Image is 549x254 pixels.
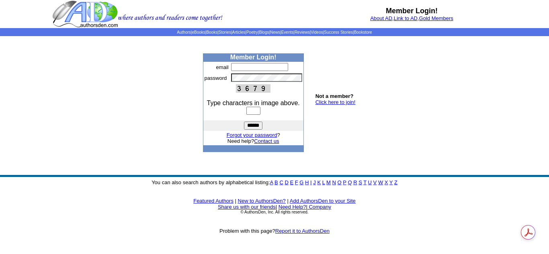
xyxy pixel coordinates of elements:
[230,54,277,61] b: Member Login!
[295,30,310,35] a: Reviews
[386,7,438,15] b: Member Login!
[290,198,356,204] a: Add AuthorsDen to your Site
[370,15,453,21] font: , ,
[216,64,229,70] font: email
[281,30,294,35] a: Events
[306,204,331,210] font: |
[235,198,236,204] font: |
[192,30,205,35] a: eBooks
[419,15,453,21] a: Gold Members
[305,179,309,185] a: H
[218,204,276,210] a: Share us with our friends
[363,179,367,185] a: T
[358,179,362,185] a: S
[309,204,331,210] a: Company
[240,210,308,214] font: © AuthorsDen, Inc. All rights reserved.
[338,179,342,185] a: O
[343,179,346,185] a: P
[322,179,325,185] a: L
[332,179,336,185] a: N
[389,179,393,185] a: Y
[311,30,323,35] a: Videos
[394,15,418,21] a: Link to AD
[373,179,377,185] a: V
[275,228,330,234] a: Report it to AuthorsDen
[238,198,286,204] a: New to AuthorsDen?
[219,30,231,35] a: Stories
[299,179,303,185] a: G
[227,132,277,138] a: Forgot your password
[276,204,277,210] font: |
[370,15,392,21] a: About AD
[285,179,288,185] a: D
[317,179,321,185] a: K
[259,30,269,35] a: Blogs
[348,179,352,185] a: Q
[313,179,316,185] a: J
[274,179,278,185] a: B
[279,179,283,185] a: C
[236,84,270,93] img: This Is CAPTCHA Image
[246,30,258,35] a: Poetry
[385,179,388,185] a: X
[310,179,312,185] a: I
[290,179,293,185] a: E
[177,30,372,35] span: | | | | | | | | | | | |
[254,138,279,144] a: Contact us
[206,30,217,35] a: Books
[205,75,227,81] font: password
[295,179,298,185] a: F
[270,179,273,185] a: A
[219,228,330,234] font: Problem with this page?
[326,179,331,185] a: M
[177,30,191,35] a: Authors
[353,179,357,185] a: R
[324,30,353,35] a: Success Stories
[287,198,288,204] font: |
[394,179,397,185] a: Z
[227,138,279,144] font: Need help?
[279,204,306,210] a: Need Help?
[354,30,372,35] a: Bookstore
[232,30,246,35] a: Articles
[193,198,234,204] a: Featured Authors
[270,30,280,35] a: News
[378,179,383,185] a: W
[152,179,397,185] font: You can also search authors by alphabetical listing:
[207,100,300,106] font: Type characters in image above.
[227,132,280,138] font: ?
[315,99,356,105] a: Click here to join!
[368,179,372,185] a: U
[315,93,354,99] b: Not a member?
